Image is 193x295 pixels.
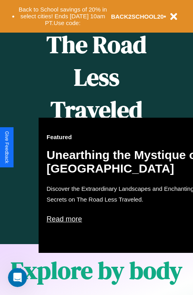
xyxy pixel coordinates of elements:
h1: The Road Less Traveled [39,28,154,126]
b: BACK2SCHOOL20 [111,13,164,20]
div: Give Feedback [4,131,10,163]
iframe: Intercom live chat [8,268,27,287]
button: Back to School savings of 20% in select cities! Ends [DATE] 10am PT.Use code: [15,4,111,29]
h1: Explore by body [11,254,182,287]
